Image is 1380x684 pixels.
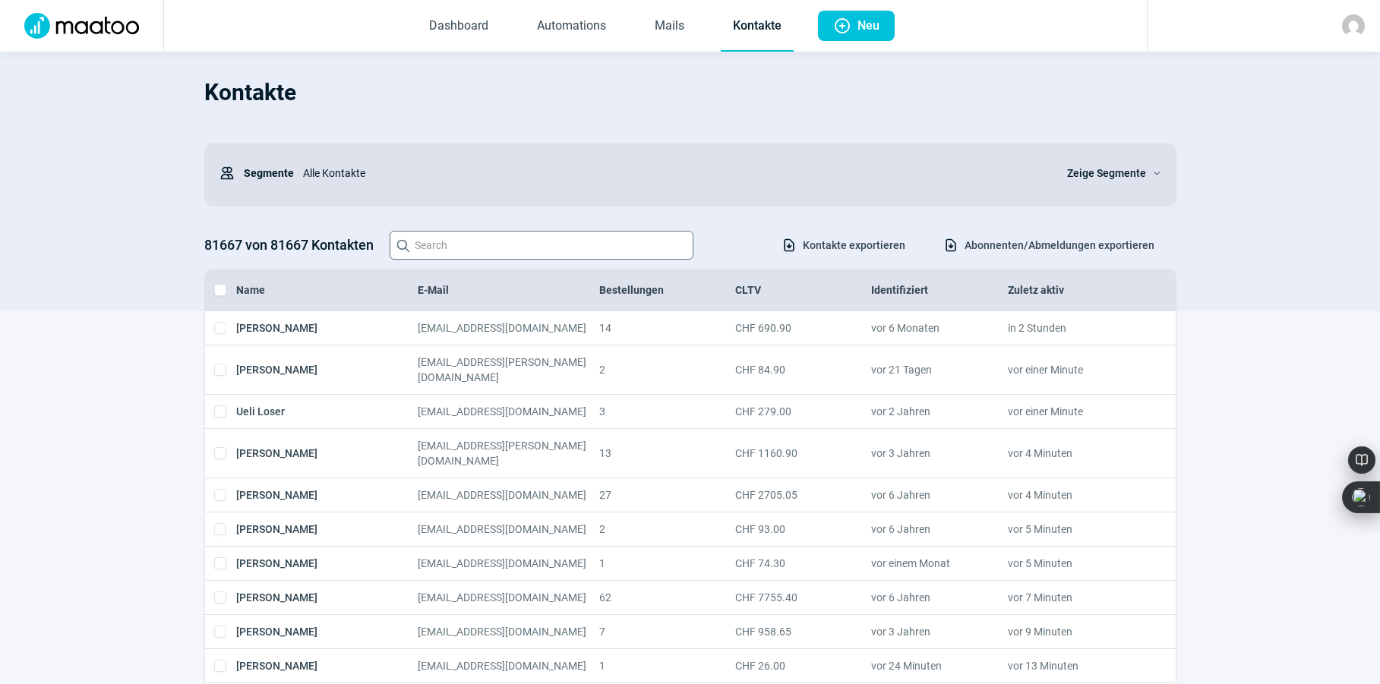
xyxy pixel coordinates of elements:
[599,624,735,639] div: 7
[1008,624,1144,639] div: vor 9 Minuten
[803,233,905,257] span: Kontakte exportieren
[735,320,871,336] div: CHF 690.90
[1008,355,1144,385] div: vor einer Minute
[766,232,921,258] button: Kontakte exportieren
[418,355,599,385] div: [EMAIL_ADDRESS][PERSON_NAME][DOMAIN_NAME]
[818,11,895,41] button: Neu
[1008,438,1144,468] div: vor 4 Minuten
[1008,404,1144,419] div: vor einer Minute
[599,438,735,468] div: 13
[1342,14,1365,37] img: avatar
[236,624,418,639] div: [PERSON_NAME]
[236,355,418,385] div: [PERSON_NAME]
[418,522,599,537] div: [EMAIL_ADDRESS][DOMAIN_NAME]
[965,233,1154,257] span: Abonnenten/Abmeldungen exportieren
[871,320,1007,336] div: vor 6 Monaten
[735,658,871,673] div: CHF 26.00
[599,282,735,298] div: Bestellungen
[599,487,735,503] div: 27
[418,658,599,673] div: [EMAIL_ADDRESS][DOMAIN_NAME]
[236,438,418,468] div: [PERSON_NAME]
[735,590,871,605] div: CHF 7755.40
[927,232,1170,258] button: Abonnenten/Abmeldungen exportieren
[735,522,871,537] div: CHF 93.00
[857,11,879,41] span: Neu
[236,556,418,571] div: [PERSON_NAME]
[236,282,418,298] div: Name
[599,355,735,385] div: 2
[735,624,871,639] div: CHF 958.65
[871,590,1007,605] div: vor 6 Jahren
[418,282,599,298] div: E-Mail
[599,522,735,537] div: 2
[1067,164,1146,182] span: Zeige Segmente
[871,438,1007,468] div: vor 3 Jahren
[418,320,599,336] div: [EMAIL_ADDRESS][DOMAIN_NAME]
[871,487,1007,503] div: vor 6 Jahren
[735,556,871,571] div: CHF 74.30
[525,2,618,52] a: Automations
[599,556,735,571] div: 1
[871,522,1007,537] div: vor 6 Jahren
[735,438,871,468] div: CHF 1160.90
[236,487,418,503] div: [PERSON_NAME]
[871,404,1007,419] div: vor 2 Jahren
[204,67,1176,118] h1: Kontakte
[871,624,1007,639] div: vor 3 Jahren
[871,355,1007,385] div: vor 21 Tagen
[15,13,148,39] img: Logo
[871,556,1007,571] div: vor einem Monat
[204,233,374,257] h3: 81667 von 81667 Kontakten
[236,320,418,336] div: [PERSON_NAME]
[599,404,735,419] div: 3
[417,2,501,52] a: Dashboard
[1008,320,1144,336] div: in 2 Stunden
[1008,590,1144,605] div: vor 7 Minuten
[599,320,735,336] div: 14
[418,487,599,503] div: [EMAIL_ADDRESS][DOMAIN_NAME]
[871,658,1007,673] div: vor 24 Minuten
[871,282,1007,298] div: Identifiziert
[599,590,735,605] div: 62
[236,404,418,419] div: Ueli Loser
[219,158,294,188] div: Segmente
[236,522,418,537] div: [PERSON_NAME]
[418,404,599,419] div: [EMAIL_ADDRESS][DOMAIN_NAME]
[735,282,871,298] div: CLTV
[1008,522,1144,537] div: vor 5 Minuten
[1008,556,1144,571] div: vor 5 Minuten
[418,556,599,571] div: [EMAIL_ADDRESS][DOMAIN_NAME]
[236,590,418,605] div: [PERSON_NAME]
[1008,658,1144,673] div: vor 13 Minuten
[418,438,599,468] div: [EMAIL_ADDRESS][PERSON_NAME][DOMAIN_NAME]
[390,231,693,260] input: Search
[1008,282,1144,298] div: Zuletz aktiv
[599,658,735,673] div: 1
[735,355,871,385] div: CHF 84.90
[418,624,599,639] div: [EMAIL_ADDRESS][DOMAIN_NAME]
[721,2,794,52] a: Kontakte
[294,158,1049,188] div: Alle Kontakte
[735,487,871,503] div: CHF 2705.05
[236,658,418,673] div: [PERSON_NAME]
[418,590,599,605] div: [EMAIL_ADDRESS][DOMAIN_NAME]
[735,404,871,419] div: CHF 279.00
[1008,487,1144,503] div: vor 4 Minuten
[643,2,696,52] a: Mails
